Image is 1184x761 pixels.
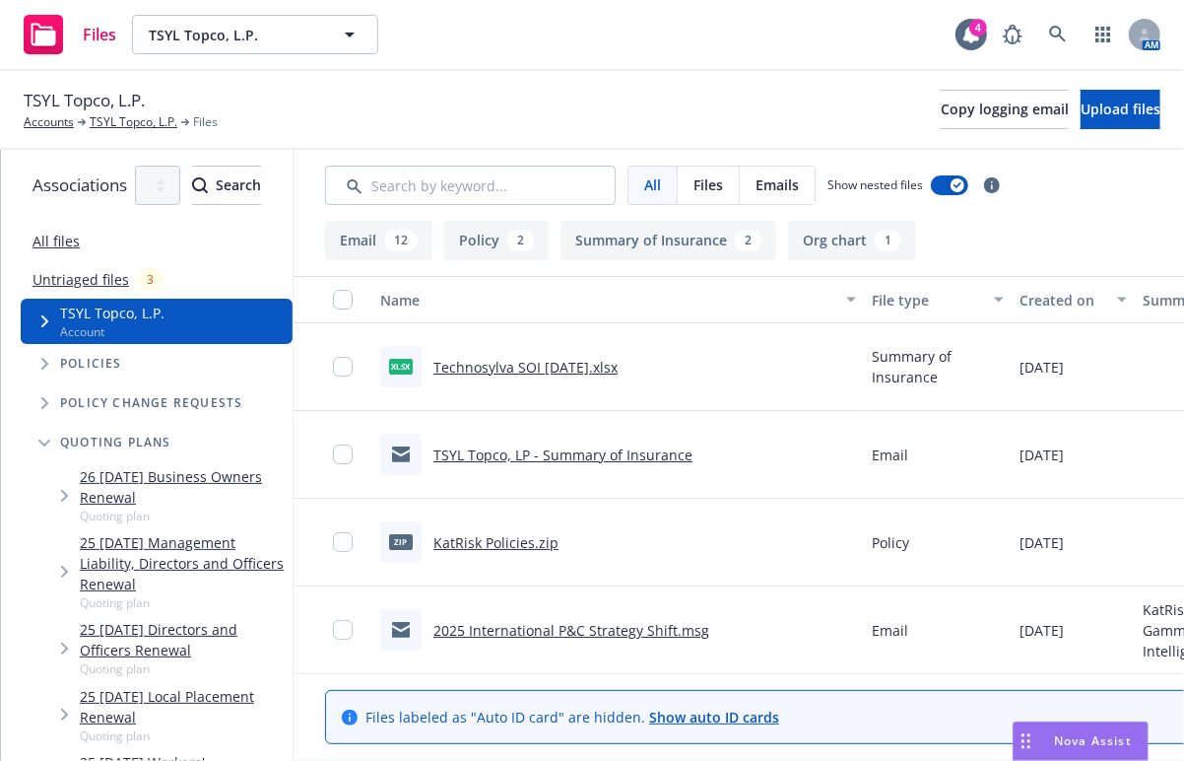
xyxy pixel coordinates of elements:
span: TSYL Topco, L.P. [149,25,319,45]
a: Show auto ID cards [649,708,779,726]
a: Untriaged files [33,269,129,290]
div: 2 [507,230,534,251]
span: Files labeled as "Auto ID card" are hidden. [365,707,779,727]
button: Policy [444,221,549,260]
a: KatRisk Policies.zip [433,533,559,552]
button: Summary of Insurance [560,221,776,260]
span: Associations [33,173,127,198]
span: Show nested files [827,176,923,193]
button: Created on [1012,276,1135,323]
a: 26 [DATE] Business Owners Renewal [80,466,285,508]
div: 1 [875,230,901,251]
a: All files [33,232,80,250]
span: Policies [60,358,122,370]
span: Quoting plan [80,594,285,611]
div: Search [192,167,261,204]
a: 25 [DATE] Management Liability, Directors and Officers Renewal [80,532,285,594]
span: zip [389,534,413,549]
span: Policy change requests [60,397,242,409]
span: Quoting plan [80,660,285,677]
div: 12 [384,230,418,251]
span: TSYL Topco, L.P. [24,88,145,113]
span: Quoting plans [60,437,171,449]
input: Toggle Row Selected [333,620,353,640]
div: Name [380,290,834,311]
a: Report a Bug [993,15,1032,54]
span: Policy [872,532,909,553]
span: [DATE] [1020,445,1064,465]
button: Upload files [1081,90,1160,129]
a: Search [1038,15,1078,54]
button: Name [372,276,864,323]
span: Quoting plan [80,727,285,744]
input: Search by keyword... [325,166,616,205]
div: Created on [1020,290,1105,311]
a: Files [16,7,124,62]
span: All [644,174,661,195]
span: xlsx [389,359,413,374]
input: Toggle Row Selected [333,532,353,552]
input: Select all [333,290,353,310]
a: Switch app [1084,15,1123,54]
input: Toggle Row Selected [333,445,353,464]
span: Quoting plan [80,508,285,524]
span: Files [693,174,723,195]
button: Copy logging email [941,90,1069,129]
svg: Search [192,177,208,193]
div: 2 [735,230,761,251]
span: Account [60,323,164,340]
a: 2025 International P&C Strategy Shift.msg [433,621,709,640]
span: [DATE] [1020,532,1064,553]
button: Email [325,221,432,260]
span: Files [83,27,116,42]
a: Technosylva SOI [DATE].xlsx [433,358,618,377]
div: Drag to move [1014,723,1038,760]
div: 4 [969,19,987,36]
span: TSYL Topco, L.P. [60,303,164,323]
button: Nova Assist [1013,722,1149,761]
span: Files [193,113,218,131]
a: TSYL Topco, L.P. [90,113,177,131]
button: TSYL Topco, L.P. [132,15,378,54]
input: Toggle Row Selected [333,357,353,377]
a: 25 [DATE] Directors and Officers Renewal [80,619,285,660]
a: Accounts [24,113,74,131]
div: File type [872,290,982,311]
span: [DATE] [1020,357,1064,378]
button: File type [864,276,1012,323]
span: Emails [756,174,799,195]
a: TSYL Topco, LP - Summary of Insurance [433,446,692,464]
span: Email [872,445,908,465]
span: Nova Assist [1054,732,1132,749]
span: Copy logging email [941,100,1069,118]
span: Email [872,620,908,641]
a: 25 [DATE] Local Placement Renewal [80,686,285,727]
span: Upload files [1081,100,1160,118]
span: [DATE] [1020,620,1064,641]
span: Summary of Insurance [872,346,1004,387]
button: Org chart [788,221,916,260]
button: SearchSearch [192,166,261,205]
div: 3 [137,268,164,291]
